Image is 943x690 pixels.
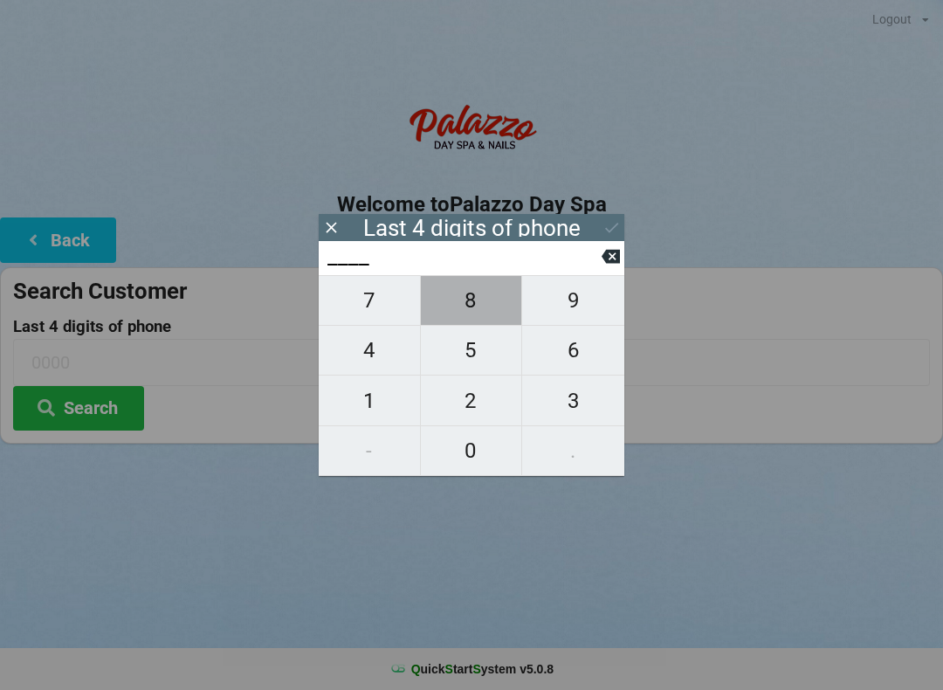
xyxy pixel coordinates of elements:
button: 3 [522,376,624,425]
button: 9 [522,275,624,326]
span: 8 [421,282,522,319]
button: 0 [421,426,523,476]
button: 1 [319,376,421,425]
span: 0 [421,432,522,469]
span: 2 [421,383,522,419]
button: 4 [319,326,421,376]
button: 8 [421,275,523,326]
button: 2 [421,376,523,425]
span: 7 [319,282,420,319]
button: 5 [421,326,523,376]
button: 7 [319,275,421,326]
span: 5 [421,332,522,369]
span: 6 [522,332,624,369]
span: 4 [319,332,420,369]
div: Last 4 digits of phone [363,219,581,237]
button: 6 [522,326,624,376]
span: 3 [522,383,624,419]
span: 9 [522,282,624,319]
span: 1 [319,383,420,419]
